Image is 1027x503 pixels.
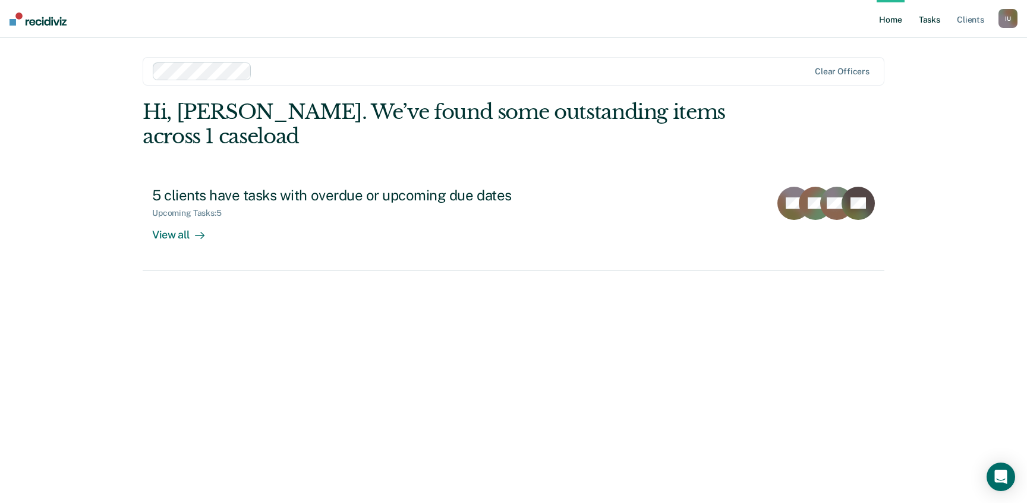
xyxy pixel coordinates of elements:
[152,208,231,218] div: Upcoming Tasks : 5
[998,9,1017,28] button: IU
[815,67,870,77] div: Clear officers
[998,9,1017,28] div: I U
[143,177,884,271] a: 5 clients have tasks with overdue or upcoming due datesUpcoming Tasks:5View all
[152,187,569,204] div: 5 clients have tasks with overdue or upcoming due dates
[152,218,219,241] div: View all
[10,12,67,26] img: Recidiviz
[143,100,736,149] div: Hi, [PERSON_NAME]. We’ve found some outstanding items across 1 caseload
[987,463,1015,491] div: Open Intercom Messenger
